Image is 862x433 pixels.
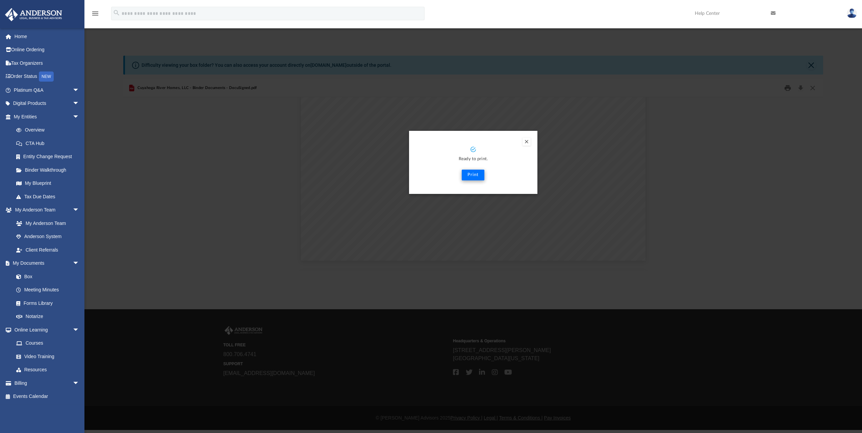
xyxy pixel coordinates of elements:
[462,170,484,180] button: Print
[73,323,86,337] span: arrow_drop_down
[5,376,90,390] a: Billingarrow_drop_down
[91,9,99,18] i: menu
[5,83,90,97] a: Platinum Q&Aarrow_drop_down
[73,83,86,97] span: arrow_drop_down
[9,363,86,377] a: Resources
[9,163,90,177] a: Binder Walkthrough
[9,216,83,230] a: My Anderson Team
[9,190,90,203] a: Tax Due Dates
[3,8,64,21] img: Anderson Advisors Platinum Portal
[9,243,86,257] a: Client Referrals
[73,203,86,217] span: arrow_drop_down
[5,110,90,123] a: My Entitiesarrow_drop_down
[9,337,86,350] a: Courses
[9,350,83,363] a: Video Training
[5,70,90,84] a: Order StatusNEW
[5,257,86,270] a: My Documentsarrow_drop_down
[9,150,90,164] a: Entity Change Request
[73,257,86,270] span: arrow_drop_down
[9,230,86,243] a: Anderson System
[5,203,86,217] a: My Anderson Teamarrow_drop_down
[5,390,90,403] a: Events Calendar
[9,296,83,310] a: Forms Library
[9,123,90,137] a: Overview
[123,79,823,271] div: Preview
[847,8,857,18] img: User Pic
[91,13,99,18] a: menu
[9,270,83,283] a: Box
[9,177,86,190] a: My Blueprint
[73,110,86,124] span: arrow_drop_down
[39,71,54,82] div: NEW
[5,30,90,43] a: Home
[5,43,90,57] a: Online Ordering
[5,56,90,70] a: Tax Organizers
[73,97,86,111] span: arrow_drop_down
[416,155,531,163] p: Ready to print.
[9,137,90,150] a: CTA Hub
[113,9,120,17] i: search
[5,323,86,337] a: Online Learningarrow_drop_down
[73,376,86,390] span: arrow_drop_down
[9,283,86,297] a: Meeting Minutes
[9,310,86,323] a: Notarize
[5,97,90,110] a: Digital Productsarrow_drop_down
